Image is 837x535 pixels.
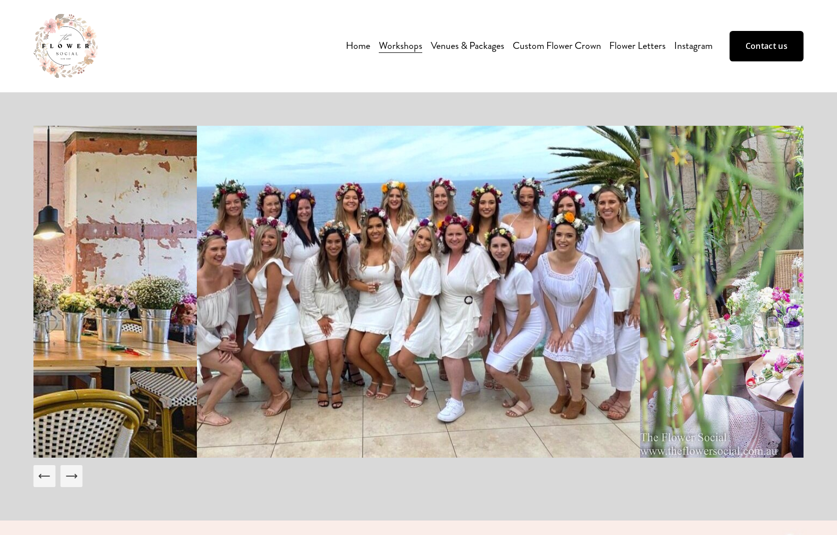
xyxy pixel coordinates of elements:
[33,14,97,78] img: The Flower Social
[730,31,804,61] a: Contact us
[33,465,55,487] button: Previous Slide
[346,37,370,55] a: Home
[379,38,422,54] span: Workshops
[197,126,640,458] img: 3AFF073C-4F93-41C1-97D6-D630F0B1C497_1_105_c.jpg
[431,37,504,55] a: Venues & Packages
[674,37,713,55] a: Instagram
[379,37,422,55] a: folder dropdown
[609,37,666,55] a: Flower Letters
[513,37,601,55] a: Custom Flower Crown
[60,465,82,487] button: Next Slide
